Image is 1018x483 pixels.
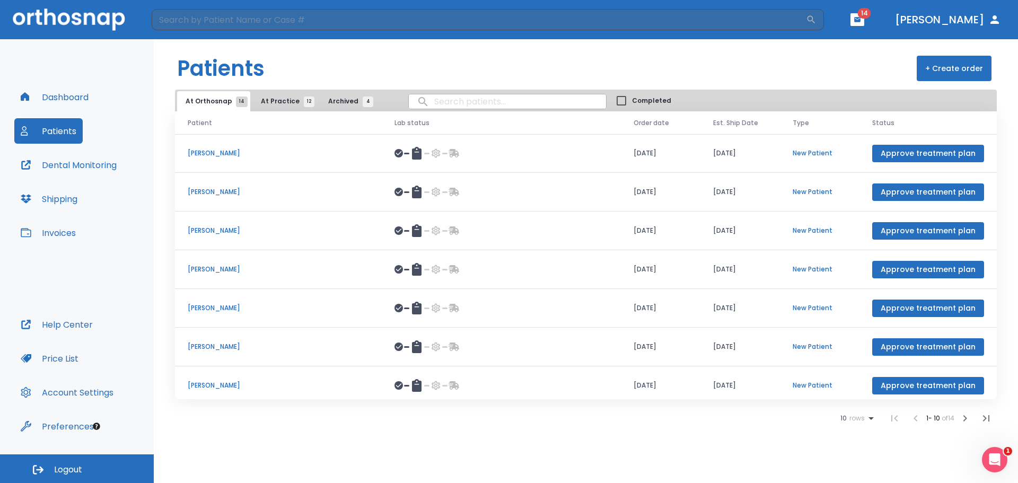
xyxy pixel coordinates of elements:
[982,447,1007,472] iframe: Intercom live chat
[793,148,847,158] p: New Patient
[793,381,847,390] p: New Patient
[872,118,894,128] span: Status
[847,415,865,422] span: rows
[328,96,368,106] span: Archived
[793,342,847,352] p: New Patient
[621,328,700,366] td: [DATE]
[261,96,309,106] span: At Practice
[394,118,429,128] span: Lab status
[304,96,314,107] span: 12
[14,312,99,337] button: Help Center
[177,52,265,84] h1: Patients
[14,118,83,144] button: Patients
[14,186,84,212] button: Shipping
[188,226,369,235] p: [PERSON_NAME]
[188,187,369,197] p: [PERSON_NAME]
[152,9,806,30] input: Search by Patient Name or Case #
[872,338,984,356] button: Approve treatment plan
[700,289,780,328] td: [DATE]
[409,91,606,112] input: search
[14,220,82,245] button: Invoices
[700,328,780,366] td: [DATE]
[1004,447,1012,455] span: 1
[92,421,101,431] div: Tooltip anchor
[186,96,242,106] span: At Orthosnap
[14,84,95,110] button: Dashboard
[188,342,369,352] p: [PERSON_NAME]
[793,187,847,197] p: New Patient
[793,303,847,313] p: New Patient
[942,414,954,423] span: of 14
[621,289,700,328] td: [DATE]
[54,464,82,476] span: Logout
[634,118,669,128] span: Order date
[177,91,379,111] div: tabs
[872,300,984,317] button: Approve treatment plan
[872,183,984,201] button: Approve treatment plan
[621,134,700,173] td: [DATE]
[891,10,1005,29] button: [PERSON_NAME]
[188,381,369,390] p: [PERSON_NAME]
[713,118,758,128] span: Est. Ship Date
[632,96,671,106] span: Completed
[917,56,991,81] button: + Create order
[793,118,809,128] span: Type
[14,414,100,439] button: Preferences
[14,346,85,371] button: Price List
[621,173,700,212] td: [DATE]
[700,250,780,289] td: [DATE]
[621,212,700,250] td: [DATE]
[872,145,984,162] button: Approve treatment plan
[858,8,871,19] span: 14
[700,366,780,405] td: [DATE]
[13,8,125,30] img: Orthosnap
[236,96,248,107] span: 14
[621,366,700,405] td: [DATE]
[14,380,120,405] button: Account Settings
[926,414,942,423] span: 1 - 10
[793,265,847,274] p: New Patient
[700,212,780,250] td: [DATE]
[872,222,984,240] button: Approve treatment plan
[793,226,847,235] p: New Patient
[188,118,212,128] span: Patient
[840,415,847,422] span: 10
[700,134,780,173] td: [DATE]
[188,265,369,274] p: [PERSON_NAME]
[872,261,984,278] button: Approve treatment plan
[700,173,780,212] td: [DATE]
[872,377,984,394] button: Approve treatment plan
[621,250,700,289] td: [DATE]
[188,148,369,158] p: [PERSON_NAME]
[188,303,369,313] p: [PERSON_NAME]
[363,96,373,107] span: 4
[14,152,123,178] button: Dental Monitoring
